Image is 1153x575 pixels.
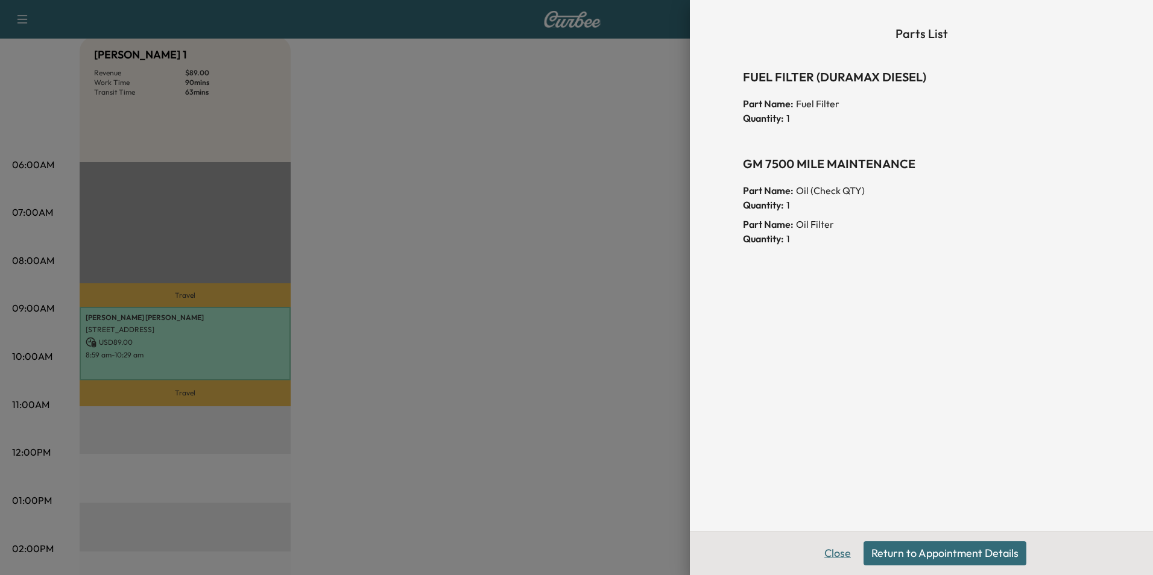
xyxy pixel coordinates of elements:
[743,198,784,212] span: Quantity:
[743,231,784,246] span: Quantity:
[743,68,1100,87] h6: FUEL FILTER (DURAMAX DIESEL)
[743,183,1100,198] div: Oil (Check QTY)
[743,154,1100,174] h6: GM 7500 MILE MAINTENANCE
[743,231,1100,246] div: 1
[743,96,794,111] span: Part Name:
[864,541,1026,565] button: Return to Appointment Details
[743,217,1100,231] div: Oil Filter
[743,183,794,198] span: Part Name:
[743,198,1100,212] div: 1
[743,96,1100,111] div: Fuel Filter
[817,541,859,565] button: Close
[743,217,794,231] span: Part Name:
[743,24,1100,43] h6: Parts List
[743,111,784,125] span: Quantity:
[743,111,1100,125] div: 1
